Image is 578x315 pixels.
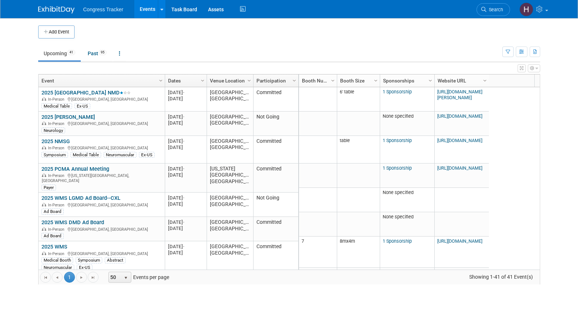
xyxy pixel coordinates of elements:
button: Add Event [38,25,75,39]
span: Go to the last page [90,275,96,280]
td: 8mx4m [337,237,380,268]
a: Go to the first page [40,272,51,283]
a: Column Settings [157,74,165,85]
div: [DATE] [168,138,203,144]
span: In-Person [48,146,67,150]
td: Committed [253,87,298,112]
td: B16 [299,268,337,292]
td: 3mx2m [337,268,380,292]
div: [DATE] [168,172,203,178]
a: Booth Number [302,74,332,87]
span: Column Settings [427,78,433,84]
td: [GEOGRAPHIC_DATA], [GEOGRAPHIC_DATA] [207,136,253,163]
img: In-Person Event [42,227,46,231]
span: Column Settings [482,78,488,84]
td: 6' table [337,87,380,112]
span: Showing 1-41 of 41 Event(s) [462,272,539,282]
span: - [183,90,184,95]
span: - [183,114,184,120]
div: [DATE] [168,89,203,96]
td: Committed [253,136,298,163]
img: In-Person Event [42,173,46,177]
a: 2025 PCMA Annual Meeting [41,166,109,172]
div: Medical Table [41,103,72,109]
a: Go to the next page [76,272,87,283]
span: Column Settings [373,78,379,84]
span: - [183,219,184,225]
span: 41 [67,50,75,55]
div: Payer [41,185,56,190]
div: [GEOGRAPHIC_DATA], [GEOGRAPHIC_DATA] [41,120,162,126]
span: Column Settings [246,78,252,84]
a: [URL][DOMAIN_NAME] [437,238,482,244]
a: Event [41,74,160,87]
span: None specified [383,214,414,219]
div: Medical Table [71,152,101,158]
div: [DATE] [168,201,203,207]
div: [DATE] [168,195,203,201]
a: 1 Sponsorship [383,138,412,143]
div: [GEOGRAPHIC_DATA], [GEOGRAPHIC_DATA] [41,96,162,102]
span: In-Person [48,121,67,126]
a: Go to the last page [88,272,99,283]
div: [DATE] [168,144,203,150]
div: Ad Board [41,233,64,239]
span: Go to the first page [43,275,48,280]
a: 1 Sponsorship [383,238,412,244]
a: Venue Location [210,74,248,87]
img: Heather Jones [519,3,533,16]
div: Symposium [41,152,68,158]
div: Ex-US [75,103,90,109]
td: Not Going [253,112,298,136]
img: In-Person Event [42,97,46,101]
span: None specified [383,113,414,119]
a: Column Settings [426,74,434,85]
td: table [337,136,380,163]
a: 2025 [GEOGRAPHIC_DATA] NMD [41,89,131,96]
a: Go to the previous page [52,272,63,283]
span: Events per page [99,272,176,283]
a: 2025 [PERSON_NAME] [41,114,95,120]
span: 50 [109,272,121,282]
td: [GEOGRAPHIC_DATA], [GEOGRAPHIC_DATA] [207,241,253,272]
a: Website URL [438,74,484,87]
span: In-Person [48,251,67,256]
a: [URL][DOMAIN_NAME][PERSON_NAME] [437,89,482,100]
img: In-Person Event [42,251,46,255]
a: 2025 NMSG [41,138,70,145]
div: [DATE] [168,250,203,256]
a: Column Settings [481,74,489,85]
span: Column Settings [200,78,206,84]
div: [DATE] [168,243,203,250]
div: Ad Board [41,209,64,214]
div: Medical Booth [41,257,73,263]
span: select [123,275,129,281]
a: Column Settings [290,74,298,85]
div: Ex-US [139,152,155,158]
div: [DATE] [168,166,203,172]
a: Dates [168,74,202,87]
span: In-Person [48,173,67,178]
a: [URL][DOMAIN_NAME] [437,165,482,171]
td: Not Going [253,193,298,217]
span: Congress Tracker [83,7,123,12]
a: [URL][DOMAIN_NAME] [437,138,482,143]
td: Committed [253,163,298,193]
img: In-Person Event [42,203,46,206]
div: Ex-US [77,264,92,270]
span: - [183,195,184,201]
span: Go to the previous page [54,275,60,280]
span: Column Settings [291,78,297,84]
span: Search [486,7,503,12]
div: Neuromuscular [41,264,74,270]
div: [DATE] [168,120,203,126]
span: Go to the next page [79,275,84,280]
div: Abstract [105,257,125,263]
a: 2025 WMS LGMD Ad Board--CXL [41,195,120,201]
span: 95 [99,50,107,55]
a: Sponsorships [383,74,430,87]
td: Committed [253,241,298,272]
a: Column Settings [199,74,207,85]
td: [GEOGRAPHIC_DATA], [GEOGRAPHIC_DATA] [207,87,253,112]
span: In-Person [48,97,67,102]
